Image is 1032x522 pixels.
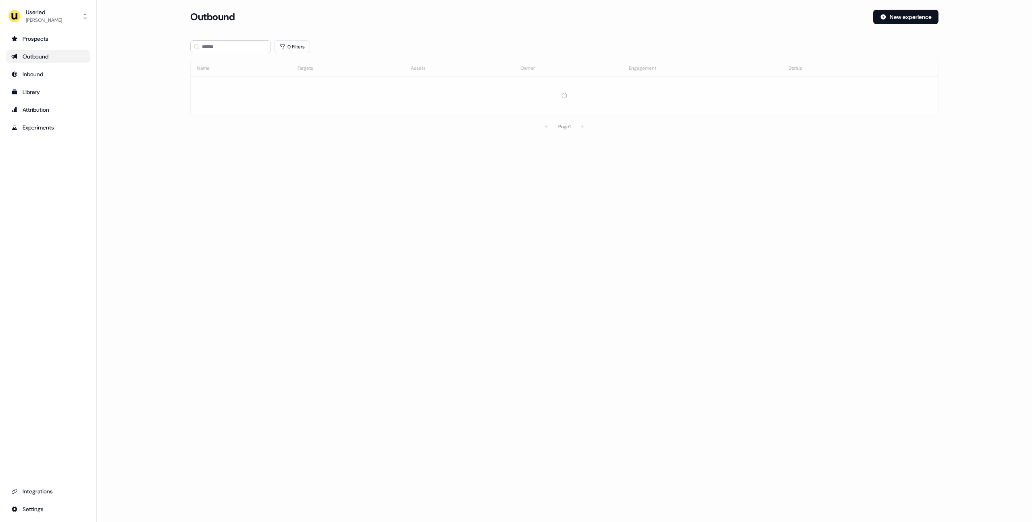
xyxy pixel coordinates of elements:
div: Userled [26,8,62,16]
div: Settings [11,505,85,513]
div: Library [11,88,85,96]
a: Go to outbound experience [6,50,90,63]
a: Go to attribution [6,103,90,116]
div: Attribution [11,106,85,114]
a: Go to Inbound [6,68,90,81]
button: New experience [873,10,938,24]
button: 0 Filters [274,40,310,53]
div: [PERSON_NAME] [26,16,62,24]
a: Go to templates [6,86,90,98]
button: Userled[PERSON_NAME] [6,6,90,26]
div: Integrations [11,487,85,495]
h3: Outbound [190,11,235,23]
a: Go to prospects [6,32,90,45]
a: Go to integrations [6,485,90,498]
div: Outbound [11,52,85,61]
div: Experiments [11,123,85,132]
a: Go to experiments [6,121,90,134]
a: Go to integrations [6,503,90,516]
div: Inbound [11,70,85,78]
div: Prospects [11,35,85,43]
